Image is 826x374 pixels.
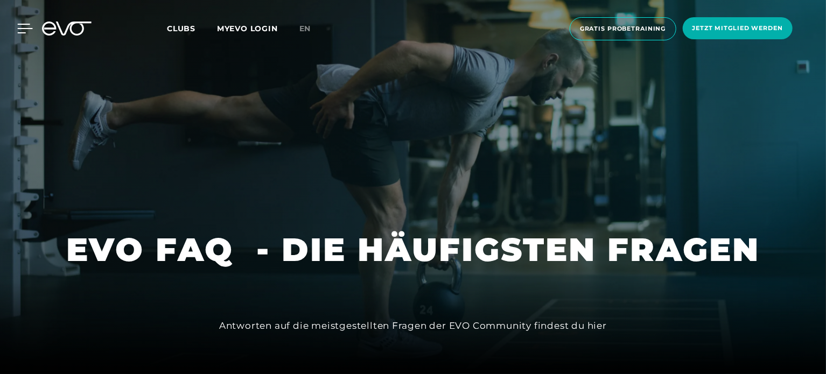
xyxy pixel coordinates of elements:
[566,17,680,40] a: Gratis Probetraining
[692,24,783,33] span: Jetzt Mitglied werden
[167,23,217,33] a: Clubs
[66,229,760,271] h1: EVO FAQ - DIE HÄUFIGSTEN FRAGEN
[299,23,324,35] a: en
[299,24,311,33] span: en
[680,17,796,40] a: Jetzt Mitglied werden
[217,24,278,33] a: MYEVO LOGIN
[219,317,607,334] div: Antworten auf die meistgestellten Fragen der EVO Community findest du hier
[167,24,195,33] span: Clubs
[580,24,666,33] span: Gratis Probetraining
